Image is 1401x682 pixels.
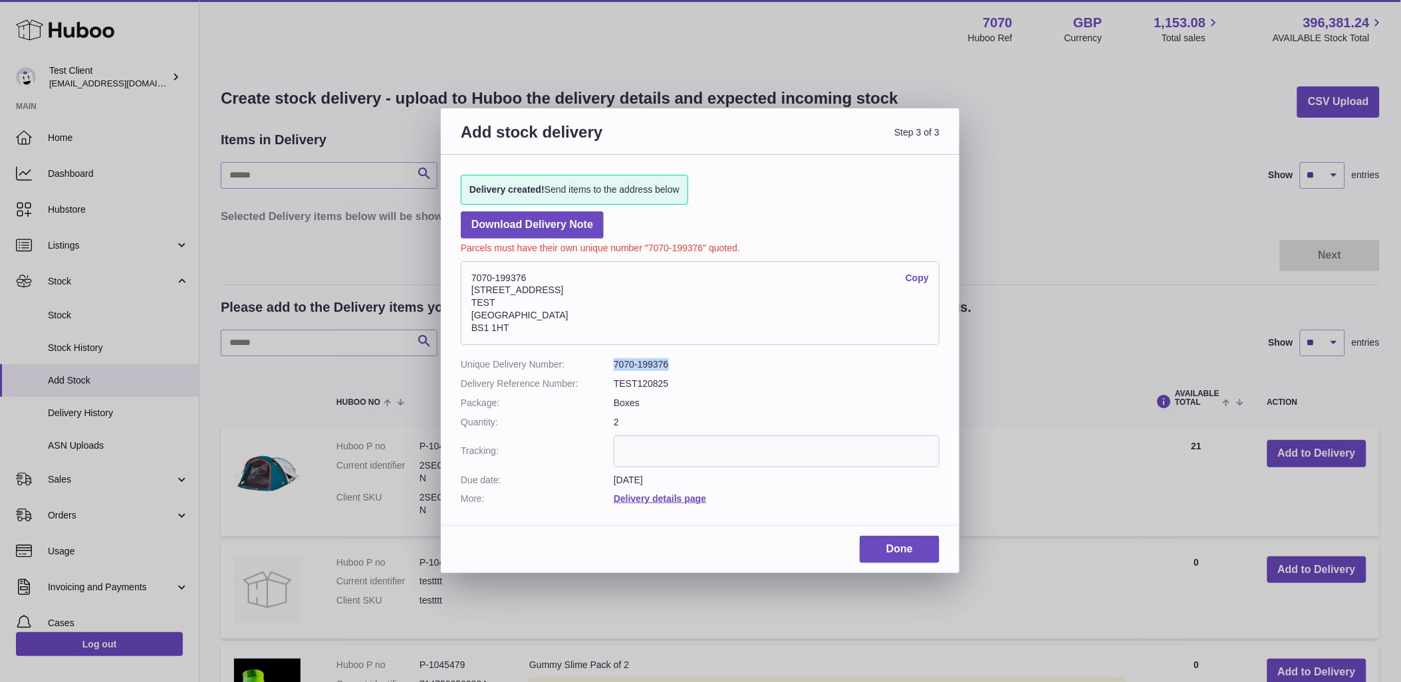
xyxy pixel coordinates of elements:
dd: 2 [614,416,940,429]
dt: Delivery Reference Number: [461,378,614,390]
a: Delivery details page [614,493,706,504]
dt: Due date: [461,474,614,487]
a: Copy [906,272,929,284]
dt: Tracking: [461,435,614,467]
strong: Delivery created! [469,184,545,195]
dt: Package: [461,397,614,409]
dt: More: [461,493,614,505]
span: Send items to the address below [469,183,680,196]
span: Step 3 of 3 [700,122,940,158]
address: 7070-199376 [STREET_ADDRESS] TEST [GEOGRAPHIC_DATA] BS1 1HT [461,261,940,345]
dd: TEST120825 [614,378,940,390]
dt: Unique Delivery Number: [461,358,614,371]
a: Download Delivery Note [461,211,604,239]
dd: 7070-199376 [614,358,940,371]
h3: Add stock delivery [461,122,700,158]
p: Parcels must have their own unique number "7070-199376" quoted. [461,239,940,255]
dd: Boxes [614,397,940,409]
a: Done [860,536,940,563]
dd: [DATE] [614,474,940,487]
dt: Quantity: [461,416,614,429]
